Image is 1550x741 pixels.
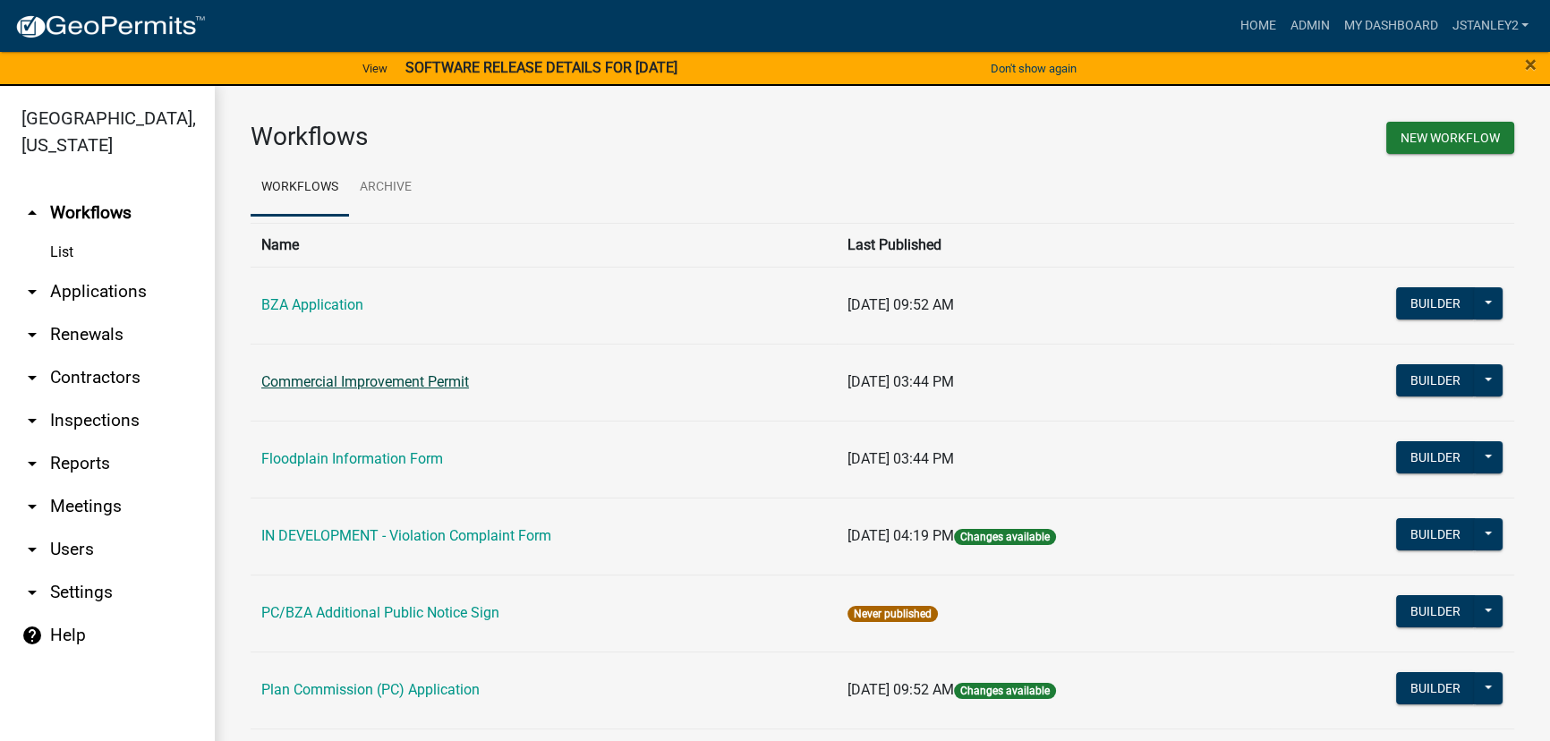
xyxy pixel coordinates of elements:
[261,527,551,544] a: IN DEVELOPMENT - Violation Complaint Form
[847,373,954,390] span: [DATE] 03:44 PM
[1232,9,1282,43] a: Home
[847,606,938,622] span: Never published
[954,529,1056,545] span: Changes available
[847,681,954,698] span: [DATE] 09:52 AM
[984,54,1084,83] button: Don't show again
[21,367,43,388] i: arrow_drop_down
[954,683,1056,699] span: Changes available
[21,582,43,603] i: arrow_drop_down
[1396,595,1475,627] button: Builder
[405,59,677,76] strong: SOFTWARE RELEASE DETAILS FOR [DATE]
[1282,9,1336,43] a: Admin
[349,159,422,217] a: Archive
[251,159,349,217] a: Workflows
[261,296,363,313] a: BZA Application
[1336,9,1444,43] a: My Dashboard
[21,281,43,302] i: arrow_drop_down
[21,496,43,517] i: arrow_drop_down
[1396,441,1475,473] button: Builder
[1444,9,1536,43] a: jstanley2
[251,223,837,267] th: Name
[1525,52,1537,77] span: ×
[1396,364,1475,396] button: Builder
[261,681,480,698] a: Plan Commission (PC) Application
[1525,54,1537,75] button: Close
[847,450,954,467] span: [DATE] 03:44 PM
[837,223,1270,267] th: Last Published
[261,373,469,390] a: Commercial Improvement Permit
[21,410,43,431] i: arrow_drop_down
[261,604,499,621] a: PC/BZA Additional Public Notice Sign
[251,122,869,152] h3: Workflows
[355,54,395,83] a: View
[21,202,43,224] i: arrow_drop_up
[1396,518,1475,550] button: Builder
[847,527,954,544] span: [DATE] 04:19 PM
[1386,122,1514,154] button: New Workflow
[1396,287,1475,319] button: Builder
[21,539,43,560] i: arrow_drop_down
[21,625,43,646] i: help
[847,296,954,313] span: [DATE] 09:52 AM
[261,450,443,467] a: Floodplain Information Form
[21,324,43,345] i: arrow_drop_down
[1396,672,1475,704] button: Builder
[21,453,43,474] i: arrow_drop_down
